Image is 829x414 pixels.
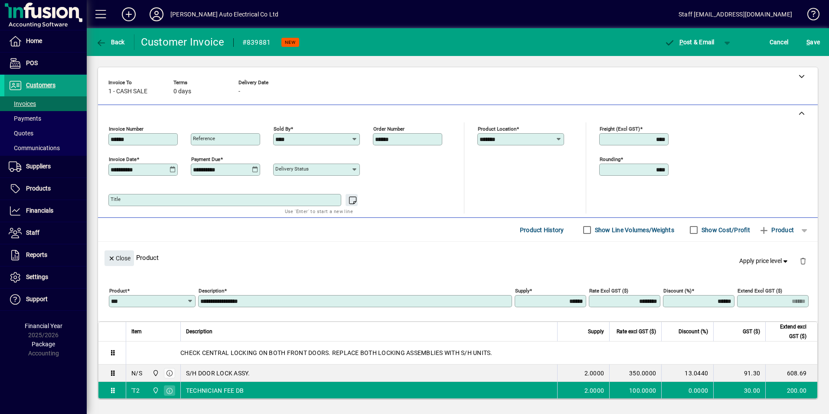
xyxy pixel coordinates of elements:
a: Staff [4,222,87,244]
button: Product History [516,222,568,238]
button: Product [754,222,798,238]
span: S [806,39,810,46]
a: Suppliers [4,156,87,177]
div: Customer Invoice [141,35,225,49]
mat-label: Extend excl GST ($) [738,288,782,294]
mat-hint: Use 'Enter' to start a new line [285,206,353,216]
td: 30.00 [713,382,765,399]
app-page-header-button: Back [87,34,134,50]
td: 608.69 [765,365,817,382]
button: Close [104,250,134,266]
span: ost & Email [664,39,715,46]
mat-label: Rate excl GST ($) [589,288,628,294]
span: 1 - CASH SALE [108,88,147,95]
label: Show Cost/Profit [700,226,750,234]
span: NEW [285,39,296,45]
span: Product [759,223,794,237]
span: P [679,39,683,46]
div: #839881 [242,36,271,49]
span: GST ($) [743,327,760,336]
div: Staff [EMAIL_ADDRESS][DOMAIN_NAME] [679,7,792,21]
a: Invoices [4,96,87,111]
button: Post & Email [660,34,719,50]
label: Show Line Volumes/Weights [593,226,674,234]
button: Add [115,7,143,22]
mat-label: Supply [515,288,529,294]
span: Back [96,39,125,46]
mat-label: Product location [478,126,516,132]
app-page-header-button: Close [102,254,136,262]
a: Reports [4,244,87,266]
a: Products [4,178,87,200]
button: Cancel [767,34,791,50]
a: POS [4,53,87,74]
button: Save [804,34,822,50]
button: Profile [143,7,170,22]
mat-label: Discount (%) [663,288,692,294]
span: Home [26,37,42,44]
a: Payments [4,111,87,126]
span: Payments [9,115,41,122]
span: Communications [9,145,60,151]
span: Package [32,341,55,348]
span: Apply price level [739,256,790,266]
span: Extend excl GST ($) [771,322,806,341]
button: Delete [793,250,813,271]
mat-label: Description [199,288,224,294]
span: Rate excl GST ($) [617,327,656,336]
a: Quotes [4,126,87,141]
span: S/H DOOR LOCK ASSY. [186,369,250,378]
div: 100.0000 [615,386,656,395]
button: Back [94,34,127,50]
a: Communications [4,141,87,155]
div: N/S [131,369,142,378]
td: 13.0440 [661,365,713,382]
span: TECHNICIAN FEE DB [186,386,244,395]
app-page-header-button: Delete [793,257,813,265]
a: Support [4,289,87,310]
mat-label: Title [111,196,121,202]
span: Customers [26,82,55,89]
span: Products [26,185,51,192]
span: Discount (%) [679,327,708,336]
span: Description [186,327,212,336]
td: 0.0000 [661,382,713,399]
mat-label: Order number [373,126,405,132]
span: 2.0000 [584,386,604,395]
span: Suppliers [26,163,51,170]
mat-label: Delivery status [275,166,309,172]
button: Apply price level [736,253,793,269]
a: Settings [4,266,87,288]
mat-label: Reference [193,135,215,141]
mat-label: Freight (excl GST) [600,126,640,132]
a: Knowledge Base [801,2,818,30]
span: Quotes [9,130,33,137]
span: Product History [520,223,564,237]
div: [PERSON_NAME] Auto Electrical Co Ltd [170,7,278,21]
span: Financial Year [25,322,62,329]
span: - [238,88,240,95]
a: Home [4,30,87,52]
div: Product [98,242,818,273]
span: 0 days [173,88,191,95]
div: 350.0000 [615,369,656,378]
span: Item [131,327,142,336]
mat-label: Payment due [191,156,220,162]
span: Central [150,386,160,395]
mat-label: Sold by [274,126,290,132]
span: ave [806,35,820,49]
span: Invoices [9,100,36,107]
span: Close [108,251,131,266]
span: Central [150,368,160,378]
span: Supply [588,327,604,336]
span: Support [26,296,48,302]
span: Financials [26,207,53,214]
div: 'T2 [131,386,140,395]
a: Financials [4,200,87,222]
span: Reports [26,251,47,258]
mat-label: Product [109,288,127,294]
span: Settings [26,273,48,280]
span: POS [26,59,38,66]
div: CHECK CENTRAL LOCKING ON BOTH FRONT DOORS. REPLACE BOTH LOCKING ASSEMBLIES WITH S/H UNITS. [126,342,817,364]
mat-label: Rounding [600,156,620,162]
